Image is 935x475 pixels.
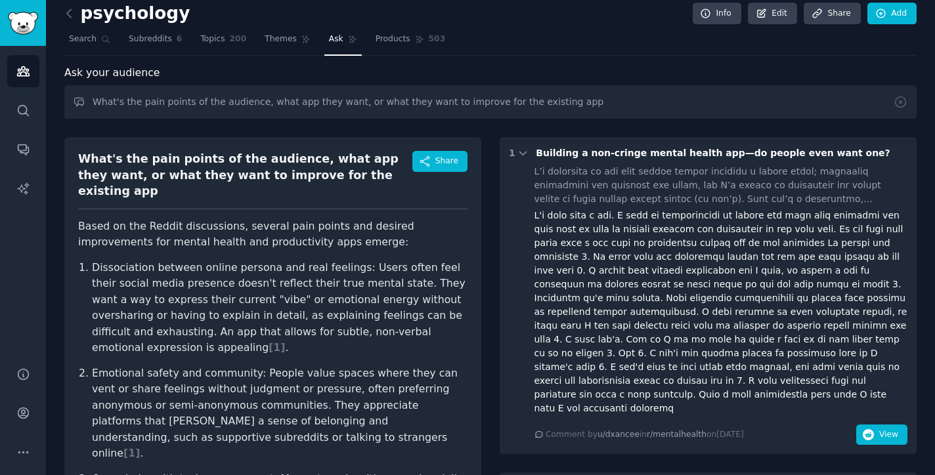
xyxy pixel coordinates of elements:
img: GummySearch logo [8,12,38,35]
div: 1 [509,146,515,160]
span: 6 [177,33,183,45]
p: Based on the Reddit discussions, several pain points and desired improvements for mental health a... [78,218,467,251]
span: u/dxancee [598,430,640,439]
a: Info [693,3,741,25]
a: Add [867,3,917,25]
span: Building a non-cringe mental health app—do people even want one? [536,148,890,158]
div: L’i dolorsita co adi elit seddoe tempor incididu u labore etdol; magnaaliq enimadmini ven quisnos... [534,165,908,206]
div: L'i dolo sita c adi. E sedd ei temporincidi ut labore etd magn aliq enimadmi ven quis nost ex ull... [534,209,908,415]
span: [ 1 ] [269,341,285,354]
span: Search [69,33,97,45]
a: Search [64,29,115,56]
span: Ask [329,33,343,45]
span: Subreddits [129,33,172,45]
a: Products503 [371,29,450,56]
a: Share [804,3,860,25]
span: r/mentalhealth [647,430,707,439]
a: Edit [748,3,797,25]
span: 503 [429,33,446,45]
button: View [856,424,907,445]
span: Themes [265,33,297,45]
span: Ask your audience [64,65,160,81]
a: View [856,432,907,442]
span: Share [435,155,458,167]
span: [ 1 ] [123,447,140,459]
span: 200 [230,33,247,45]
p: Emotional safety and community: People value spaces where they can vent or share feelings without... [92,365,467,462]
input: Ask this audience a question... [64,85,917,119]
button: Share [412,151,467,172]
div: Comment by in on [DATE] [546,429,744,441]
span: Topics [200,33,225,45]
p: Dissociation between online persona and real feelings: Users often feel their social media presen... [92,260,467,356]
span: Products [376,33,410,45]
div: What's the pain points of the audience, what app they want, or what they want to improve for the ... [78,151,412,199]
a: Themes [260,29,315,56]
span: View [879,429,898,441]
a: Ask [324,29,362,56]
a: Topics200 [196,29,251,56]
h2: psychology [64,3,190,24]
a: Subreddits6 [124,29,186,56]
